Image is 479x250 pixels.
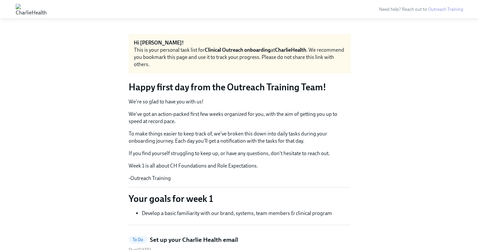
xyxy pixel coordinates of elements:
li: Develop a basic familiarity with our brand, systems, team members & clinical program [142,210,351,217]
span: To Do [129,237,147,242]
p: Week 1 is all about CH Foundations and Role Expectations. [129,162,351,170]
strong: Hi [PERSON_NAME]! [134,40,184,46]
h5: Set up your Charlie Health email [150,236,238,244]
p: We're so glad to have you with us! [129,98,351,105]
img: CharlieHealth [16,4,47,14]
a: Outreach Training [428,7,463,12]
p: -Outreach Training [129,175,351,182]
strong: Clinical Outreach onboarding [205,47,271,53]
p: To make things easier to keep track of, we've broken this down into daily tasks during your onboa... [129,130,351,145]
div: This is your personal task list for at . We recommend you bookmark this page and use it to track ... [134,46,345,68]
p: If you find yourself struggling to keep up, or have any questions, don't hesitate to reach out. [129,150,351,157]
p: Your goals for week 1 [129,193,351,205]
p: We've got an action-packed first few weeks organized for you, with the aim of getting you up to s... [129,111,351,125]
strong: CharlieHealth [275,47,306,53]
h3: Happy first day from the Outreach Training Team! [129,81,351,93]
span: Need help? Reach out to [379,7,463,12]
